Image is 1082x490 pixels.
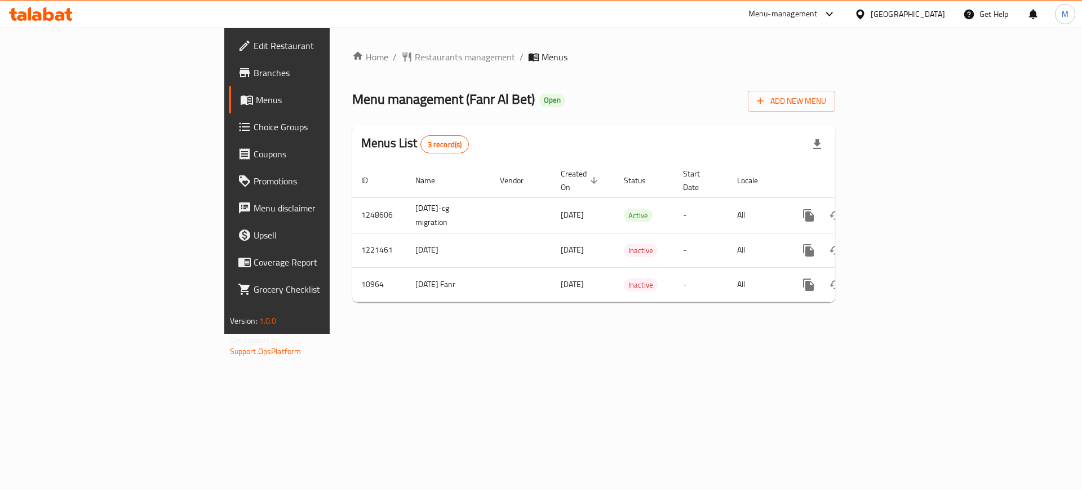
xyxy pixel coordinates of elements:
[352,86,535,112] span: Menu management ( Fanr Al Bet )
[259,314,277,328] span: 1.0.0
[539,94,565,107] div: Open
[683,167,715,194] span: Start Date
[254,147,396,161] span: Coupons
[421,139,469,150] span: 3 record(s)
[406,197,491,233] td: [DATE]-cg migration
[822,202,849,229] button: Change Status
[561,208,584,222] span: [DATE]
[361,135,469,153] h2: Menus List
[361,174,383,187] span: ID
[871,8,945,20] div: [GEOGRAPHIC_DATA]
[674,267,728,302] td: -
[1062,8,1068,20] span: M
[624,279,658,292] span: Inactive
[804,131,831,158] div: Export file
[674,233,728,267] td: -
[352,50,835,64] nav: breadcrumb
[561,167,601,194] span: Created On
[401,50,515,64] a: Restaurants management
[728,233,786,267] td: All
[561,277,584,292] span: [DATE]
[254,228,396,242] span: Upsell
[795,271,822,298] button: more
[748,91,835,112] button: Add New Menu
[229,167,405,195] a: Promotions
[786,164,912,198] th: Actions
[624,209,653,222] span: Active
[728,197,786,233] td: All
[737,174,773,187] span: Locale
[229,222,405,249] a: Upsell
[406,233,491,267] td: [DATE]
[254,255,396,269] span: Coverage Report
[415,174,450,187] span: Name
[500,174,538,187] span: Vendor
[795,202,822,229] button: more
[230,333,282,347] span: Get support on:
[420,135,469,153] div: Total records count
[674,197,728,233] td: -
[542,50,567,64] span: Menus
[822,237,849,264] button: Change Status
[624,174,660,187] span: Status
[254,66,396,80] span: Branches
[254,282,396,296] span: Grocery Checklist
[229,249,405,276] a: Coverage Report
[748,7,818,21] div: Menu-management
[254,174,396,188] span: Promotions
[229,276,405,303] a: Grocery Checklist
[254,120,396,134] span: Choice Groups
[795,237,822,264] button: more
[406,267,491,302] td: [DATE] Fanr
[728,267,786,302] td: All
[415,50,515,64] span: Restaurants management
[229,113,405,140] a: Choice Groups
[229,140,405,167] a: Coupons
[229,195,405,222] a: Menu disclaimer
[254,39,396,52] span: Edit Restaurant
[229,59,405,86] a: Branches
[757,94,826,108] span: Add New Menu
[822,271,849,298] button: Change Status
[624,244,658,257] span: Inactive
[229,86,405,113] a: Menus
[230,344,301,359] a: Support.OpsPlatform
[230,314,258,328] span: Version:
[539,95,565,105] span: Open
[254,201,396,215] span: Menu disclaimer
[520,50,524,64] li: /
[561,242,584,257] span: [DATE]
[256,93,396,107] span: Menus
[624,244,658,257] div: Inactive
[229,32,405,59] a: Edit Restaurant
[352,164,912,302] table: enhanced table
